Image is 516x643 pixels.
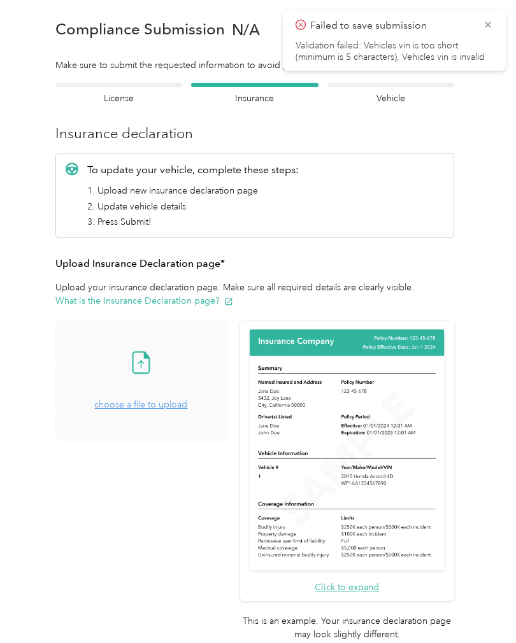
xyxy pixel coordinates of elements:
[191,92,318,105] h4: Insurance
[247,327,447,574] img: Sample insurance declaration
[445,572,516,643] iframe: Everlance-gr Chat Button Frame
[87,162,299,178] p: To update your vehicle, complete these steps:
[327,92,454,105] h4: Vehicle
[55,256,454,272] h3: Upload Insurance Declaration page*
[55,59,454,72] div: Make sure to submit the requested information to avoid payment delays
[55,92,182,105] h4: License
[87,200,299,213] li: 2. Update vehicle details
[310,18,473,34] p: Failed to save submission
[232,23,260,36] span: N/A
[94,399,187,410] span: choose a file to upload
[56,321,226,441] span: choose a file to upload
[55,20,225,38] h1: Compliance Submission
[55,123,454,144] h3: Insurance declaration
[87,184,299,197] li: 1. Upload new insurance declaration page
[87,215,299,229] li: 3. Press Submit!
[55,281,454,307] p: Upload your insurance declaration page. Make sure all required details are clearly visible.
[315,581,379,594] button: Click to expand
[296,40,493,63] li: Validation failed: Vehicles vin is too short (minimum is 5 characters), Vehicles vin is invalid
[55,294,233,307] button: What is the Insurance Declaration page?
[240,614,454,641] p: This is an example. Your insurance declaration page may look slightly different.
